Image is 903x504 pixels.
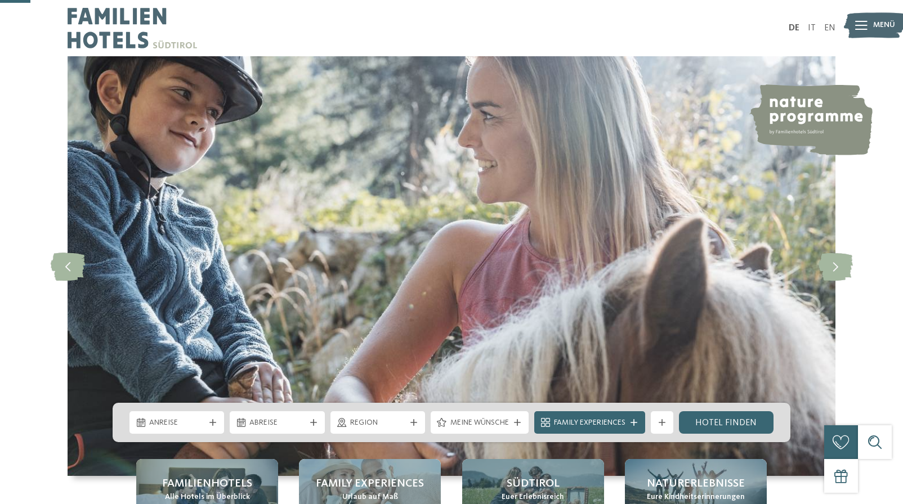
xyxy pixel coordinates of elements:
[647,492,745,503] span: Eure Kindheitserinnerungen
[808,24,816,33] a: IT
[165,492,250,503] span: Alle Hotels im Überblick
[749,84,873,155] img: nature programme by Familienhotels Südtirol
[149,417,204,429] span: Anreise
[507,476,560,492] span: Südtirol
[789,24,799,33] a: DE
[68,56,835,476] img: Familienhotels Südtirol: The happy family places
[342,492,398,503] span: Urlaub auf Maß
[679,411,774,434] a: Hotel finden
[873,20,895,31] span: Menü
[316,476,424,492] span: Family Experiences
[162,476,252,492] span: Familienhotels
[249,417,305,429] span: Abreise
[554,417,625,429] span: Family Experiences
[824,24,835,33] a: EN
[350,417,405,429] span: Region
[450,417,509,429] span: Meine Wünsche
[502,492,564,503] span: Euer Erlebnisreich
[647,476,745,492] span: Naturerlebnisse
